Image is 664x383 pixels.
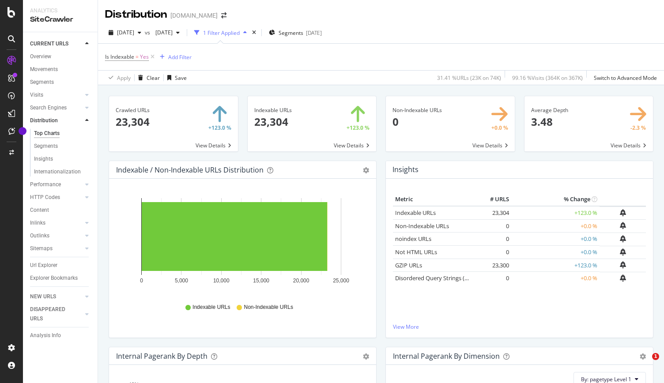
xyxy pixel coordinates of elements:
[175,278,188,284] text: 5,000
[117,29,134,36] span: 2025 Aug. 29th
[30,292,56,301] div: NEW URLS
[30,261,57,270] div: Url Explorer
[511,219,600,233] td: +0.0 %
[30,78,54,87] div: Segments
[105,71,131,85] button: Apply
[30,206,49,215] div: Content
[30,331,91,340] a: Analysis Info
[30,103,83,113] a: Search Engines
[620,209,626,216] div: bell-plus
[30,103,67,113] div: Search Engines
[34,167,91,176] a: Internationalization
[392,164,419,176] h4: Insights
[105,53,134,60] span: Is Indexable
[145,29,152,36] span: vs
[395,222,449,230] a: Non-Indexable URLs
[363,167,369,173] div: gear
[116,352,207,360] div: Internal Pagerank by Depth
[140,278,143,284] text: 0
[511,272,600,285] td: +0.0 %
[191,26,250,40] button: 1 Filter Applied
[116,165,264,174] div: Indexable / Non-Indexable URLs Distribution
[34,129,60,138] div: Top Charts
[30,78,91,87] a: Segments
[30,52,51,61] div: Overview
[30,218,83,228] a: Inlinks
[476,272,511,285] td: 0
[511,233,600,246] td: +0.0 %
[30,180,83,189] a: Performance
[30,274,78,283] div: Explorer Bookmarks
[152,26,183,40] button: [DATE]
[30,292,83,301] a: NEW URLS
[253,278,269,284] text: 15,000
[213,278,230,284] text: 10,000
[511,259,600,272] td: +123.0 %
[363,353,369,360] div: gear
[30,52,91,61] a: Overview
[30,7,91,15] div: Analytics
[175,74,187,82] div: Save
[30,193,60,202] div: HTTP Codes
[395,235,431,243] a: noindex URLs
[34,129,91,138] a: Top Charts
[30,65,91,74] a: Movements
[512,74,583,82] div: 99.16 % Visits ( 364K on 367K )
[279,29,303,37] span: Segments
[147,74,160,82] div: Clear
[34,142,58,151] div: Segments
[437,74,501,82] div: 31.41 % URLs ( 23K on 74K )
[30,15,91,25] div: SiteCrawler
[30,193,83,202] a: HTTP Codes
[250,28,258,37] div: times
[476,233,511,246] td: 0
[30,244,53,253] div: Sitemaps
[30,65,58,74] div: Movements
[476,206,511,220] td: 23,304
[152,29,173,36] span: 2025 May. 30th
[117,74,131,82] div: Apply
[221,12,226,19] div: arrow-right-arrow-left
[594,74,657,82] div: Switch to Advanced Mode
[30,331,61,340] div: Analysis Info
[116,193,366,295] svg: A chart.
[105,26,145,40] button: [DATE]
[395,274,493,282] a: Disordered Query Strings (duplicates)
[395,209,436,217] a: Indexable URLs
[135,71,160,85] button: Clear
[476,246,511,259] td: 0
[30,218,45,228] div: Inlinks
[511,206,600,220] td: +123.0 %
[511,246,600,259] td: +0.0 %
[30,116,83,125] a: Distribution
[30,305,83,323] a: DISAPPEARED URLS
[476,259,511,272] td: 23,300
[105,7,167,22] div: Distribution
[164,71,187,85] button: Save
[293,278,309,284] text: 20,000
[620,222,626,229] div: bell-plus
[393,352,500,360] div: Internal Pagerank By Dimension
[306,29,322,37] div: [DATE]
[30,39,68,49] div: CURRENT URLS
[30,39,83,49] a: CURRENT URLS
[19,127,26,135] div: Tooltip anchor
[30,274,91,283] a: Explorer Bookmarks
[395,248,437,256] a: Not HTML URLs
[30,90,83,100] a: Visits
[30,206,91,215] a: Content
[393,323,646,330] a: View More
[30,231,49,240] div: Outlinks
[333,278,349,284] text: 25,000
[476,219,511,233] td: 0
[170,11,218,20] div: [DOMAIN_NAME]
[30,244,83,253] a: Sitemaps
[511,193,600,206] th: % Change
[30,116,58,125] div: Distribution
[395,261,422,269] a: GZIP URLs
[30,305,75,323] div: DISAPPEARED URLS
[30,180,61,189] div: Performance
[34,167,81,176] div: Internationalization
[652,353,659,360] span: 1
